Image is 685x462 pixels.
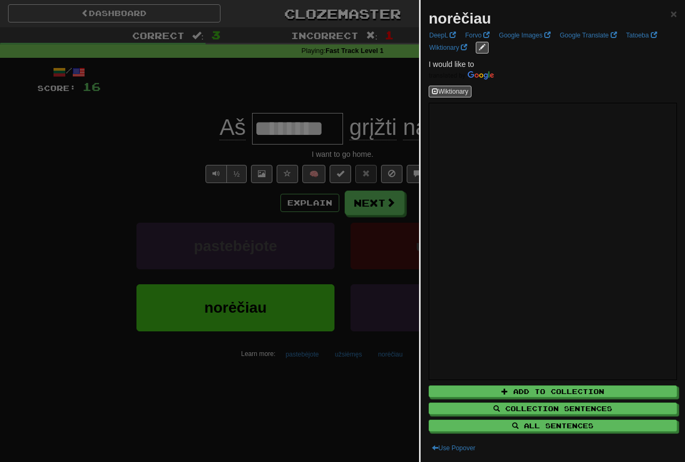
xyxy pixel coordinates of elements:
[429,385,677,397] button: Add to Collection
[429,442,478,454] button: Use Popover
[426,42,470,54] a: Wiktionary
[476,42,489,54] button: edit links
[429,60,474,69] span: I would like to
[671,7,677,20] span: ×
[429,420,677,431] button: All Sentences
[671,8,677,19] button: Close
[623,29,660,41] a: Tatoeba
[429,71,494,80] img: Color short
[429,86,471,97] button: Wiktionary
[429,403,677,414] button: Collection Sentences
[462,29,493,41] a: Forvo
[429,10,491,27] strong: norėčiau
[426,29,459,41] a: DeepL
[496,29,554,41] a: Google Images
[557,29,620,41] a: Google Translate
